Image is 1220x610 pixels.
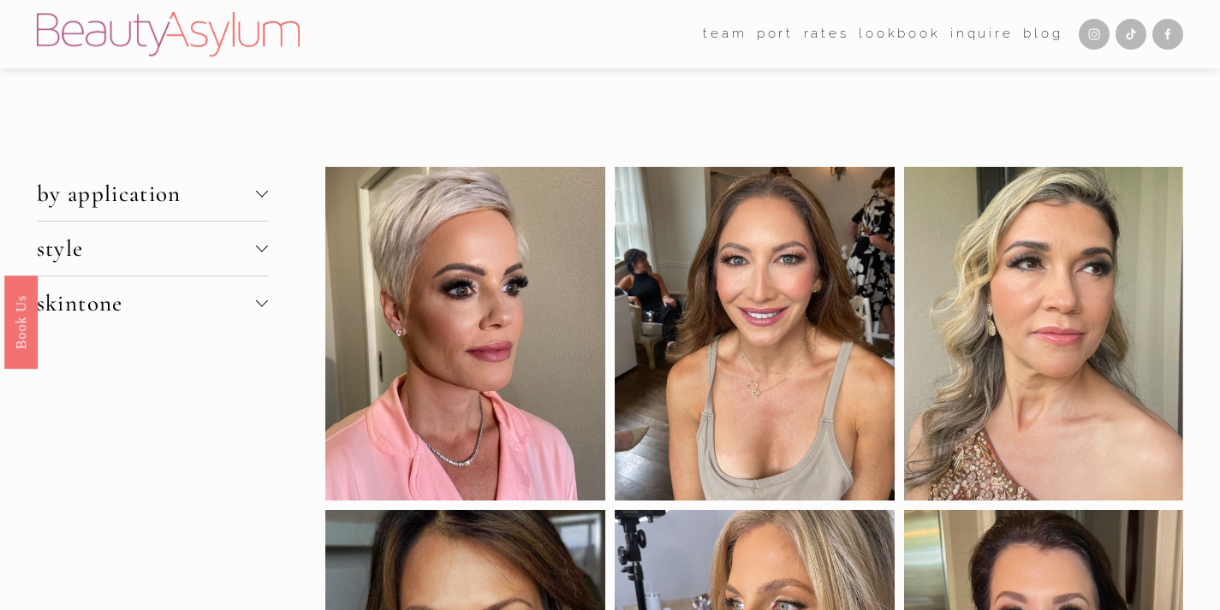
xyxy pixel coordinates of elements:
a: Inquire [950,21,1014,48]
span: skintone [37,289,256,317]
a: Rates [804,21,849,48]
a: port [757,21,794,48]
span: by application [37,180,256,208]
a: Facebook [1152,19,1183,50]
span: style [37,234,256,263]
a: Blog [1023,21,1062,48]
a: TikTok [1116,19,1146,50]
a: Lookbook [859,21,941,48]
a: Instagram [1079,19,1110,50]
span: team [703,22,747,46]
a: Book Us [4,275,38,368]
button: style [37,222,268,275]
button: skintone [37,276,268,330]
a: folder dropdown [703,21,747,48]
button: by application [37,167,268,221]
img: Beauty Asylum | Bridal Hair &amp; Makeup Charlotte &amp; Atlanta [37,12,300,56]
